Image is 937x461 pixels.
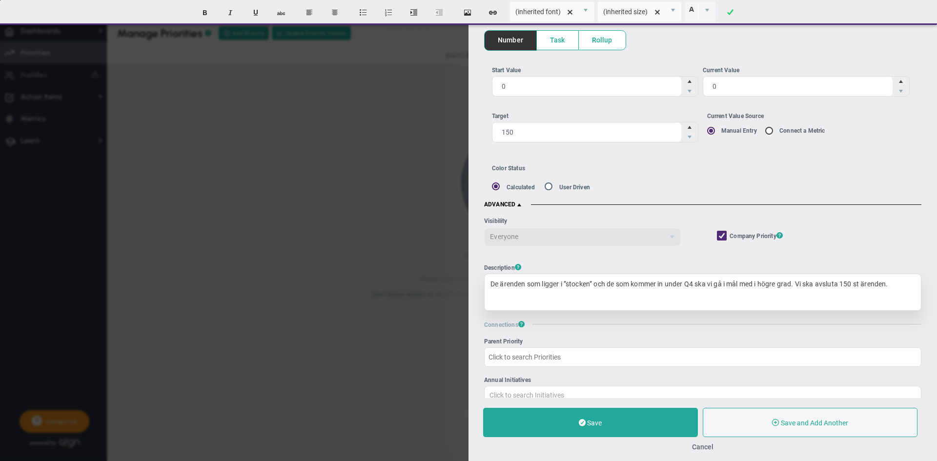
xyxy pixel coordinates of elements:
[779,127,825,134] label: Connect a Metric
[681,132,698,142] span: Decrease value
[490,280,888,288] span: De ärenden som ligger i ”stocken” och de som kommer in under Q4 ska vi gå i mål med i högre grad....
[681,86,698,96] span: Decrease value
[351,3,375,22] button: Insert unordered list
[484,263,921,271] div: Description
[598,2,665,21] input: Font Size
[681,122,698,132] span: Increase value
[665,2,681,21] span: select
[269,3,293,22] button: Strikethrough
[721,127,757,134] label: Manual Entry
[685,1,715,22] span: Current selected color is rgba(255, 255, 255, 0)
[244,3,267,22] button: Underline
[481,3,505,22] button: Insert hyperlink
[703,77,893,96] input: Current Value
[707,112,914,121] div: Current Value Source
[698,2,715,21] span: select
[492,122,682,142] input: Target
[402,3,426,22] button: Indent
[692,443,713,451] button: Cancel
[323,3,346,22] button: Center text
[893,77,909,86] span: Increase value
[483,408,698,437] button: Save
[484,338,921,345] div: Parent Priority
[492,112,699,121] div: Target
[587,419,602,427] span: Save
[703,408,917,437] button: Save and Add Another
[703,66,910,75] div: Current Value
[579,31,626,50] span: Rollup
[456,3,479,22] button: Insert image
[377,3,400,22] button: Insert ordered list
[484,377,921,383] div: Annual Initiatives
[893,86,909,96] span: Decrease value
[537,31,578,50] span: Task
[577,2,594,21] span: select
[559,184,590,191] label: User Driven
[219,3,242,22] button: Italic
[507,184,535,191] label: Calculated
[681,77,698,86] span: Increase value
[718,3,742,22] a: Done!
[193,3,217,22] button: Bold
[510,2,577,21] input: Font Name
[492,77,682,96] input: Start Value
[484,217,681,226] div: Visibility
[484,201,523,209] span: ADVANCED
[485,386,921,404] input: Annual Initiatives
[492,165,750,172] div: Color Status
[484,347,921,367] input: Parent Priority
[484,321,525,328] span: Connections
[485,31,536,50] span: Number
[781,419,848,427] span: Save and Add Another
[730,231,783,242] span: Company Priority
[492,66,699,75] div: Start Value
[298,3,321,22] button: Align text left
